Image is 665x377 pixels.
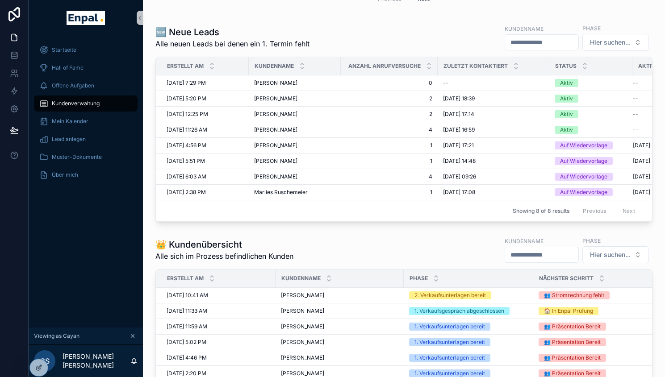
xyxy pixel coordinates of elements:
[633,95,638,102] span: --
[555,173,627,181] a: Auf Wiedervorlage
[281,307,324,315] span: [PERSON_NAME]
[167,79,206,87] span: [DATE] 7:29 PM
[254,126,297,133] span: [PERSON_NAME]
[167,292,208,299] span: [DATE] 10:41 AM
[633,126,638,133] span: --
[544,323,601,331] div: 👥 Präsentation Bereit
[346,157,432,165] a: 1
[555,110,627,118] a: Aktiv
[443,62,508,70] span: Zuletzt kontaktiert
[52,64,84,71] span: Hall of Fame
[590,250,631,259] span: Hier suchen...
[167,111,243,118] a: [DATE] 12:25 PM
[52,100,100,107] span: Kundenverwaltung
[34,42,138,58] a: Startseite
[34,95,138,112] a: Kundenverwaltung
[560,126,573,134] div: Aktiv
[281,307,398,315] a: [PERSON_NAME]
[167,95,206,102] span: [DATE] 5:20 PM
[34,78,138,94] a: Offene Aufgaben
[409,338,528,346] a: 1. Verkaufsunterlagen bereit
[346,111,432,118] a: 2
[555,95,627,103] a: Aktiv
[410,275,428,282] span: Phase
[443,95,475,102] span: [DATE] 18:39
[582,246,649,263] button: Select Button
[167,339,206,346] span: [DATE] 5:02 PM
[167,275,204,282] span: Erstellt Am
[633,173,650,180] span: [DATE]
[167,173,243,180] a: [DATE] 6:03 AM
[281,354,398,361] a: [PERSON_NAME]
[414,291,486,299] div: 2. Verkaufsunterlagen bereit
[443,189,475,196] span: [DATE] 17:08
[254,79,297,87] span: [PERSON_NAME]
[167,142,243,149] a: [DATE] 4:56 PM
[539,275,594,282] span: Nächster Schritt
[443,142,474,149] span: [DATE] 17:21
[443,95,544,102] a: [DATE] 18:39
[254,189,308,196] span: Marlies Ruschemeier
[443,157,476,165] span: [DATE] 14:48
[40,356,50,366] span: CS
[409,354,528,362] a: 1. Verkaufsunterlagen bereit
[254,157,297,165] span: [PERSON_NAME]
[167,292,270,299] a: [DATE] 10:41 AM
[555,79,627,87] a: Aktiv
[346,189,432,196] a: 1
[167,157,205,165] span: [DATE] 5:51 PM
[346,173,432,180] a: 4
[281,323,324,330] span: [PERSON_NAME]
[34,167,138,183] a: Über mich
[544,291,604,299] div: 👥 Stromrechnung fehlt
[555,62,577,70] span: Status
[443,142,544,149] a: [DATE] 17:21
[281,323,398,330] a: [PERSON_NAME]
[544,354,601,362] div: 👥 Präsentation Bereit
[281,339,324,346] span: [PERSON_NAME]
[254,189,335,196] a: Marlies Ruschemeier
[155,38,309,49] span: Alle neuen Leads bei denen ein 1. Termin fehlt
[560,188,607,196] div: Auf Wiedervorlage
[167,307,270,315] a: [DATE] 11:33 AM
[34,332,79,340] span: Viewing as Cayan
[633,111,638,118] span: --
[281,370,398,377] a: [PERSON_NAME]
[52,171,78,178] span: Über mich
[167,354,270,361] a: [DATE] 4:46 PM
[443,173,476,180] span: [DATE] 09:26
[167,95,243,102] a: [DATE] 5:20 PM
[254,142,335,149] a: [PERSON_NAME]
[281,339,398,346] a: [PERSON_NAME]
[155,26,309,38] h1: 🆕 Neue Leads
[167,189,243,196] a: [DATE] 2:38 PM
[167,173,206,180] span: [DATE] 6:03 AM
[281,292,324,299] span: [PERSON_NAME]
[254,173,335,180] a: [PERSON_NAME]
[346,95,432,102] span: 2
[582,236,601,244] label: Phase
[414,338,485,346] div: 1. Verkaufsunterlagen bereit
[34,60,138,76] a: Hall of Fame
[167,323,207,330] span: [DATE] 11:59 AM
[52,118,88,125] span: Mein Kalender
[254,95,335,102] a: [PERSON_NAME]
[167,126,207,133] span: [DATE] 11:26 AM
[346,142,432,149] a: 1
[513,207,569,215] span: Showing 8 of 8 results
[167,323,270,330] a: [DATE] 11:59 AM
[555,126,627,134] a: Aktiv
[443,111,544,118] a: [DATE] 17:14
[52,136,86,143] span: Lead anlegen
[167,111,208,118] span: [DATE] 12:25 PM
[555,157,627,165] a: Auf Wiedervorlage
[167,339,270,346] a: [DATE] 5:02 PM
[255,62,294,70] span: Kundenname
[167,126,243,133] a: [DATE] 11:26 AM
[443,173,544,180] a: [DATE] 09:26
[167,79,243,87] a: [DATE] 7:29 PM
